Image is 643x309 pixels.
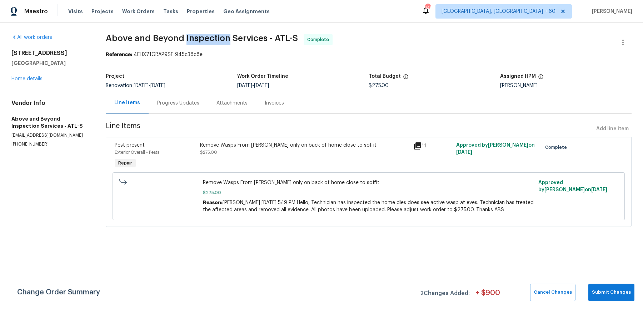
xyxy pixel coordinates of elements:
div: 746 [425,4,430,11]
b: Reference: [106,52,132,57]
span: Exterior Overall - Pests [115,150,159,154]
span: Visits [68,8,83,15]
h5: Above and Beyond Inspection Services - ATL-S [11,115,89,130]
div: 4EHX71GRAP9SF-945c38c8e [106,51,632,58]
span: Geo Assignments [223,8,270,15]
div: 11 [413,142,452,150]
div: Invoices [265,100,284,107]
span: Pest present [115,143,145,148]
span: Line Items [106,122,593,136]
span: Tasks [163,9,178,14]
p: [PHONE_NUMBER] [11,141,89,147]
span: [DATE] [254,83,269,88]
span: Maestro [24,8,48,15]
span: The hpm assigned to this work order. [538,74,544,83]
h5: Total Budget [369,74,401,79]
span: Above and Beyond Inspection Services - ATL-S [106,34,298,42]
span: [DATE] [237,83,252,88]
span: - [134,83,165,88]
span: $275.00 [203,189,534,196]
span: [DATE] [456,150,472,155]
h5: Work Order Timeline [237,74,288,79]
span: Complete [307,36,332,43]
a: All work orders [11,35,52,40]
span: Remove Wasps From [PERSON_NAME] only on back of home close to soffit [203,179,534,186]
span: The total cost of line items that have been proposed by Opendoor. This sum includes line items th... [403,74,409,83]
span: [PERSON_NAME] [DATE] 5:19 PM Hello, Technician has inspected the home dies does see active wasp a... [203,200,534,212]
span: [GEOGRAPHIC_DATA], [GEOGRAPHIC_DATA] + 60 [442,8,555,15]
span: - [237,83,269,88]
span: $275.00 [200,150,217,154]
div: [PERSON_NAME] [500,83,632,88]
span: Projects [91,8,114,15]
span: Properties [187,8,215,15]
span: Approved by [PERSON_NAME] on [456,143,535,155]
div: Line Items [114,99,140,106]
span: Renovation [106,83,165,88]
span: [DATE] [591,187,607,192]
span: Approved by [PERSON_NAME] on [538,180,607,192]
span: Work Orders [122,8,155,15]
span: Reason: [203,200,223,205]
h5: Project [106,74,124,79]
div: Attachments [216,100,248,107]
p: [EMAIL_ADDRESS][DOMAIN_NAME] [11,132,89,138]
div: Remove Wasps From [PERSON_NAME] only on back of home close to soffit [200,142,409,149]
span: Repair [115,159,135,167]
h5: [GEOGRAPHIC_DATA] [11,60,89,67]
span: Complete [545,144,570,151]
span: $275.00 [369,83,389,88]
h5: Assigned HPM [500,74,536,79]
a: Home details [11,76,43,81]
span: [DATE] [150,83,165,88]
h2: [STREET_ADDRESS] [11,50,89,57]
span: [PERSON_NAME] [589,8,632,15]
span: [DATE] [134,83,149,88]
h4: Vendor Info [11,100,89,107]
div: Progress Updates [157,100,199,107]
